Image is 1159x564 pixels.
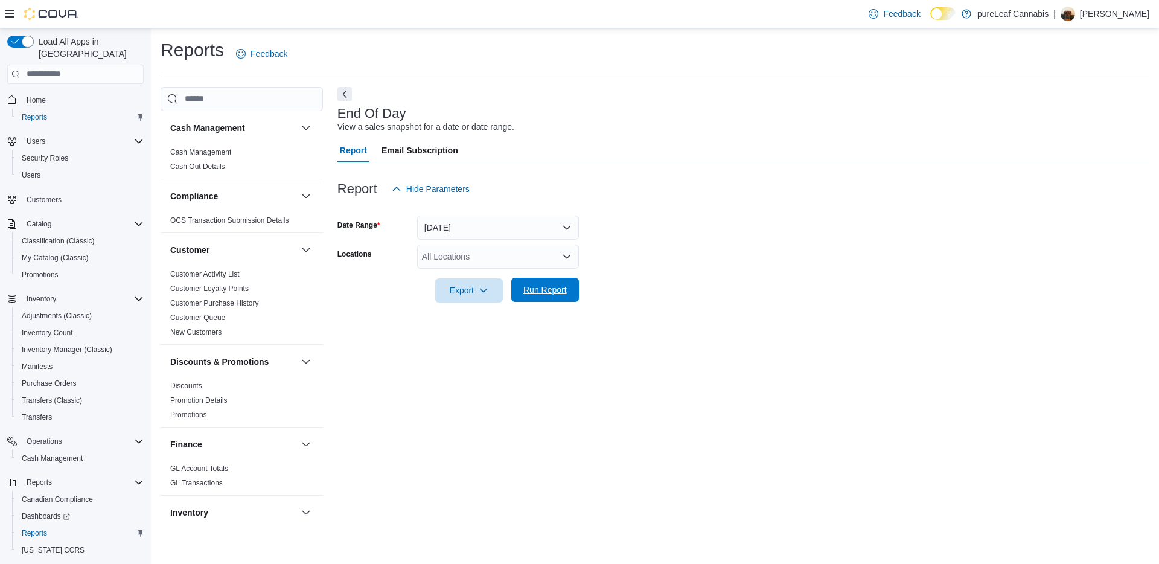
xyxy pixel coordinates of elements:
a: New Customers [170,328,222,336]
button: Manifests [12,358,148,375]
a: Adjustments (Classic) [17,309,97,323]
a: Cash Management [170,148,231,156]
a: Customer Activity List [170,270,240,278]
span: Dashboards [22,511,70,521]
h3: Inventory [170,507,208,519]
a: Customer Loyalty Points [170,284,249,293]
a: Manifests [17,359,57,374]
a: Purchase Orders [17,376,81,391]
span: Transfers [17,410,144,425]
span: Home [27,95,46,105]
a: Feedback [864,2,925,26]
div: Customer [161,267,323,344]
a: Cash Management [17,451,88,466]
button: Inventory [2,290,148,307]
span: Promotions [22,270,59,280]
span: Inventory Adjustments [170,532,241,542]
span: Reports [22,528,47,538]
button: Users [2,133,148,150]
button: Next [337,87,352,101]
span: Transfers (Classic) [17,393,144,408]
button: Operations [2,433,148,450]
span: Manifests [22,362,53,371]
a: Reports [17,526,52,540]
button: Users [22,134,50,149]
p: | [1053,7,1056,21]
span: My Catalog (Classic) [22,253,89,263]
span: Inventory [22,292,144,306]
span: Users [22,170,40,180]
a: Promotion Details [170,396,228,405]
button: Cash Management [170,122,296,134]
span: Home [22,92,144,107]
a: Dashboards [12,508,148,525]
span: Catalog [27,219,51,229]
a: GL Account Totals [170,464,228,473]
h3: Cash Management [170,122,245,134]
div: Compliance [161,213,323,232]
a: Customer Purchase History [170,299,259,307]
button: Compliance [299,189,313,203]
span: Reports [17,526,144,540]
button: Canadian Compliance [12,491,148,508]
button: Reports [12,109,148,126]
button: Inventory [170,507,296,519]
a: Feedback [231,42,292,66]
a: Promotions [17,268,63,282]
button: Run Report [511,278,579,302]
span: New Customers [170,327,222,337]
button: Operations [22,434,67,449]
button: Hide Parameters [387,177,474,201]
a: Canadian Compliance [17,492,98,507]
span: Cash Management [22,453,83,463]
span: Reports [27,478,52,487]
button: Inventory [22,292,61,306]
a: Reports [17,110,52,124]
span: Discounts [170,381,202,391]
span: Inventory Manager (Classic) [22,345,112,354]
span: Purchase Orders [17,376,144,391]
span: GL Transactions [170,478,223,488]
span: Dashboards [17,509,144,524]
button: Transfers (Classic) [12,392,148,409]
span: Export [442,278,496,303]
span: Reports [22,112,47,122]
span: Email Subscription [382,138,458,162]
button: Classification (Classic) [12,232,148,249]
div: Discounts & Promotions [161,379,323,427]
a: Inventory Count [17,325,78,340]
button: [DATE] [417,216,579,240]
button: Purchase Orders [12,375,148,392]
label: Locations [337,249,372,259]
a: [US_STATE] CCRS [17,543,89,557]
span: Inventory Count [17,325,144,340]
span: Users [22,134,144,149]
span: Classification (Classic) [22,236,95,246]
span: Customer Purchase History [170,298,259,308]
span: [US_STATE] CCRS [22,545,85,555]
span: Feedback [251,48,287,60]
a: Discounts [170,382,202,390]
span: Report [340,138,367,162]
span: Cash Management [170,147,231,157]
span: Purchase Orders [22,379,77,388]
a: Classification (Classic) [17,234,100,248]
span: Classification (Classic) [17,234,144,248]
button: Inventory [299,505,313,520]
div: Michael Dey [1061,7,1075,21]
h3: Compliance [170,190,218,202]
span: Operations [22,434,144,449]
p: pureLeaf Cannabis [977,7,1049,21]
button: Catalog [2,216,148,232]
span: Users [27,136,45,146]
span: Run Report [523,284,567,296]
span: Inventory [27,294,56,304]
button: Finance [299,437,313,452]
span: Canadian Compliance [17,492,144,507]
button: Export [435,278,503,303]
button: Customer [170,244,296,256]
button: Catalog [22,217,56,231]
a: Cash Out Details [170,162,225,171]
